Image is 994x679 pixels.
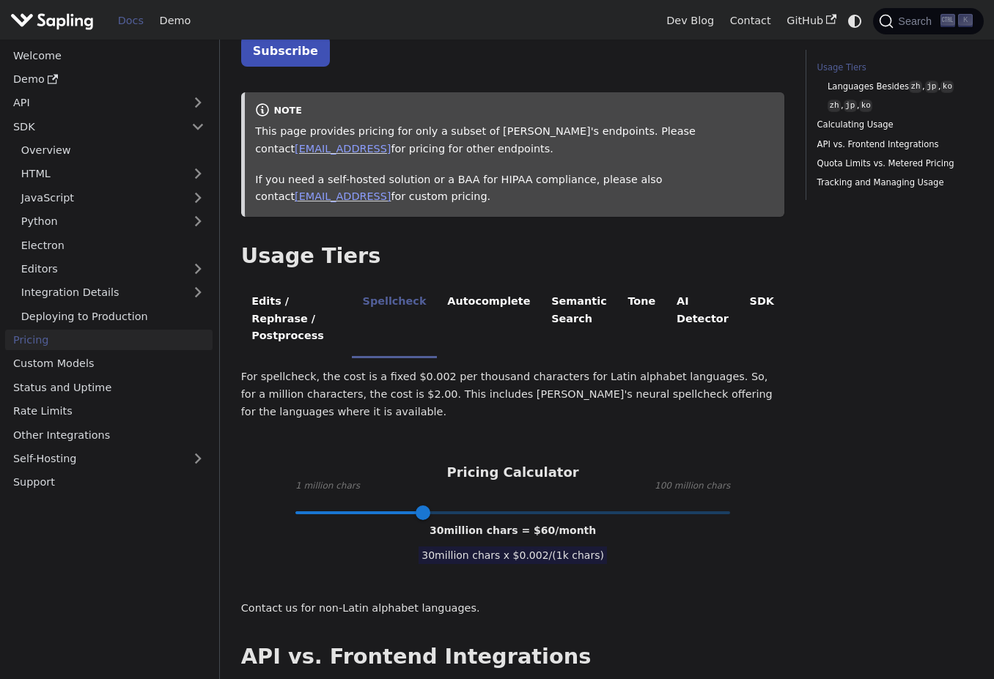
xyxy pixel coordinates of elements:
li: Autocomplete [437,283,541,358]
a: zh,jp,ko [828,99,962,113]
a: Editors [13,259,183,280]
a: SDK [5,116,183,137]
a: Overview [13,140,213,161]
li: Semantic Search [541,283,617,358]
a: JavaScript [13,187,213,208]
code: jp [844,100,857,112]
a: Integration Details [13,282,213,303]
a: Contact [722,10,779,32]
a: HTML [13,163,213,185]
a: Pricing [5,330,213,351]
a: Usage Tiers [817,61,968,75]
p: This page provides pricing for only a subset of [PERSON_NAME]'s endpoints. Please contact for pri... [255,123,774,158]
span: 30 million chars x $ 0.002 /(1k chars) [419,546,607,564]
a: Status and Uptime [5,376,213,398]
a: Deploying to Production [13,305,213,327]
code: ko [940,81,954,93]
a: Welcome [5,45,213,66]
a: Tracking and Managing Usage [817,176,968,190]
img: Sapling.ai [10,10,94,31]
a: Calculating Usage [817,118,968,132]
code: zh [828,100,841,112]
li: Edits / Rephrase / Postprocess [241,283,352,358]
h2: API vs. Frontend Integrations [241,644,785,670]
p: Contact us for non-Latin alphabet languages. [241,600,785,617]
button: Search (Ctrl+K) [873,8,983,34]
a: API [5,92,183,114]
span: 30 million chars = $ 60 /month [430,524,596,536]
a: Custom Models [5,353,213,374]
a: [EMAIL_ADDRESS] [295,143,391,155]
button: Expand sidebar category 'Editors' [183,259,213,280]
a: Sapling.ai [10,10,99,31]
a: [EMAIL_ADDRESS] [295,190,391,202]
button: Switch between dark and light mode (currently system mode) [844,10,866,31]
a: Subscribe [241,36,330,66]
a: Rate Limits [5,401,213,422]
a: Other Integrations [5,424,213,445]
li: AI Detector [666,283,740,358]
p: For spellcheck, the cost is a fixed $0.002 per thousand characters for Latin alphabet languages. ... [241,368,785,420]
h2: Usage Tiers [241,243,785,270]
li: Spellcheck [352,283,437,358]
li: SDK [739,283,784,358]
kbd: K [958,14,973,27]
a: Dev Blog [658,10,721,32]
a: Docs [110,10,152,32]
a: API vs. Frontend Integrations [817,138,968,152]
a: GitHub [778,10,844,32]
span: 100 million chars [655,479,730,494]
a: Demo [5,69,213,90]
a: Demo [152,10,199,32]
span: 1 million chars [295,479,360,494]
a: Support [5,472,213,493]
button: Collapse sidebar category 'SDK' [183,116,213,137]
code: ko [859,100,872,112]
a: Languages Besideszh,jp,ko [828,80,962,94]
a: Python [13,211,213,232]
a: Quota Limits vs. Metered Pricing [817,157,968,171]
button: Expand sidebar category 'API' [183,92,213,114]
h3: Pricing Calculator [446,464,578,481]
a: Self-Hosting [5,448,213,470]
p: If you need a self-hosted solution or a BAA for HIPAA compliance, please also contact for custom ... [255,171,774,207]
span: Search [894,15,940,27]
li: Tone [617,283,666,358]
code: jp [925,81,938,93]
code: zh [909,81,922,93]
div: note [255,103,774,120]
a: Electron [13,234,213,256]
